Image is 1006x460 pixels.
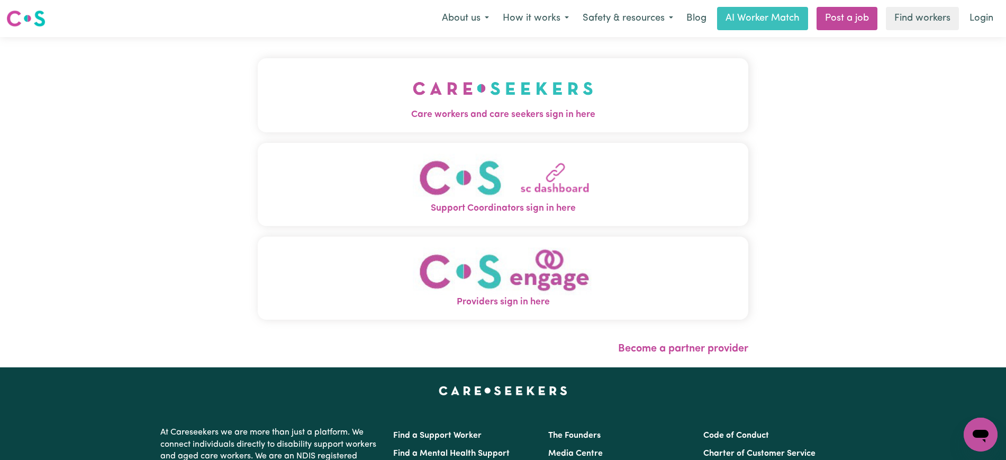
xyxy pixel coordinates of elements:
a: AI Worker Match [717,7,808,30]
a: Post a job [817,7,877,30]
button: About us [435,7,496,30]
button: How it works [496,7,576,30]
button: Safety & resources [576,7,680,30]
a: Login [963,7,1000,30]
span: Providers sign in here [258,295,748,309]
a: Find workers [886,7,959,30]
span: Support Coordinators sign in here [258,202,748,215]
iframe: Button to launch messaging window [964,418,998,452]
a: Find a Support Worker [393,431,482,440]
button: Care workers and care seekers sign in here [258,58,748,132]
button: Providers sign in here [258,237,748,320]
button: Support Coordinators sign in here [258,143,748,226]
a: Media Centre [548,449,603,458]
a: Become a partner provider [618,344,748,354]
a: The Founders [548,431,601,440]
a: Code of Conduct [703,431,769,440]
img: Careseekers logo [6,9,46,28]
span: Care workers and care seekers sign in here [258,108,748,122]
a: Careseekers home page [439,386,567,395]
a: Blog [680,7,713,30]
a: Charter of Customer Service [703,449,815,458]
a: Careseekers logo [6,6,46,31]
